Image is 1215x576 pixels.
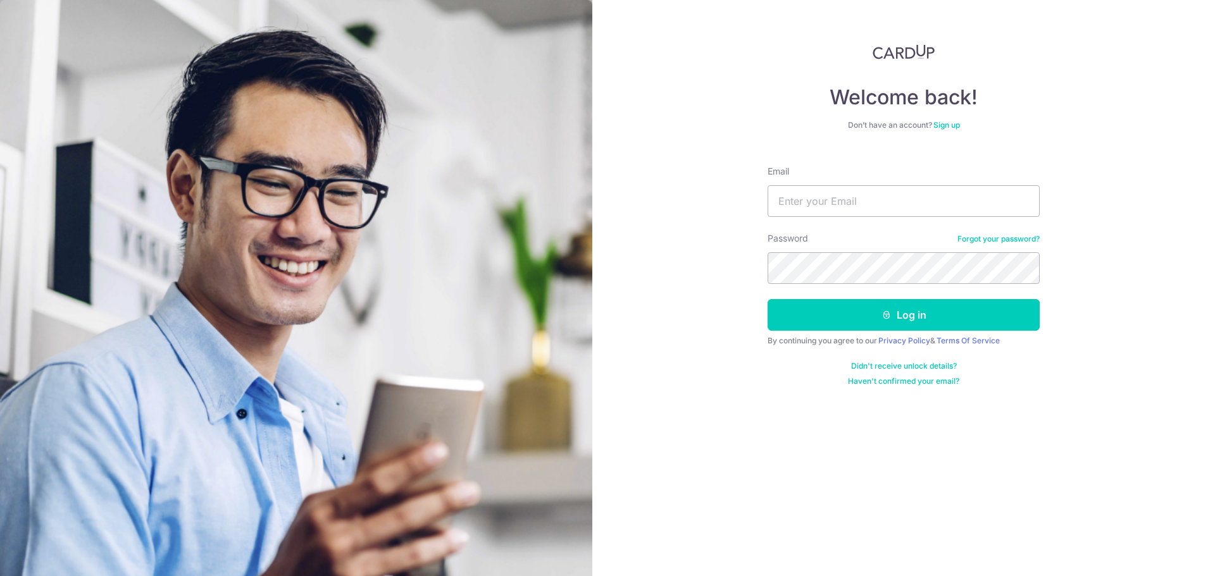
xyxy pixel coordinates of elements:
[768,120,1040,130] div: Don’t have an account?
[873,44,935,59] img: CardUp Logo
[768,299,1040,331] button: Log in
[768,232,808,245] label: Password
[768,165,789,178] label: Email
[878,336,930,345] a: Privacy Policy
[768,336,1040,346] div: By continuing you agree to our &
[937,336,1000,345] a: Terms Of Service
[957,234,1040,244] a: Forgot your password?
[848,376,959,386] a: Haven't confirmed your email?
[768,185,1040,217] input: Enter your Email
[933,120,960,130] a: Sign up
[768,85,1040,110] h4: Welcome back!
[851,361,957,371] a: Didn't receive unlock details?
